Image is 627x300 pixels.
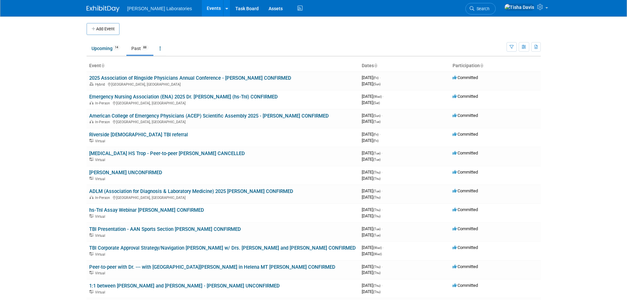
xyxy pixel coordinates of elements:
[373,133,379,136] span: (Fri)
[89,226,241,232] a: TBI Presentation - AAN Sports Section [PERSON_NAME] CONFIRMED
[504,4,535,11] img: Tisha Davis
[89,264,335,270] a: Peer-to-peer with Dr. --- with [GEOGRAPHIC_DATA][PERSON_NAME] in Helena MT [PERSON_NAME] CONFIRMED
[87,60,359,71] th: Event
[453,113,478,118] span: Committed
[95,120,112,124] span: In-Person
[373,151,380,155] span: (Tue)
[373,101,380,105] span: (Sat)
[95,214,107,219] span: Virtual
[453,188,478,193] span: Committed
[373,284,380,287] span: (Thu)
[141,45,148,50] span: 88
[90,101,93,104] img: In-Person Event
[89,188,293,194] a: ADLM (Association for Diagnosis & Laboratory Medicine) 2025 [PERSON_NAME] CONFIRMED
[465,3,496,14] a: Search
[362,270,380,275] span: [DATE]
[95,196,112,200] span: In-Person
[95,177,107,181] span: Virtual
[373,171,380,174] span: (Thu)
[95,158,107,162] span: Virtual
[379,132,380,137] span: -
[362,100,380,105] span: [DATE]
[453,207,478,212] span: Committed
[453,94,478,99] span: Committed
[450,60,541,71] th: Participation
[89,100,356,105] div: [GEOGRAPHIC_DATA], [GEOGRAPHIC_DATA]
[362,195,380,200] span: [DATE]
[373,233,380,237] span: (Tue)
[373,271,380,275] span: (Thu)
[373,114,380,118] span: (Sun)
[89,94,278,100] a: Emergency Nursing Association (ENA) 2025 Dr. [PERSON_NAME] (hs-TnI) CONFIRMED
[373,139,379,143] span: (Fri)
[362,94,384,99] span: [DATE]
[89,150,245,156] a: [MEDICAL_DATA] HS Trop - Peer-to-peer [PERSON_NAME] CANCELLED
[90,82,93,86] img: Hybrid Event
[87,6,119,12] img: ExhibitDay
[95,233,107,238] span: Virtual
[381,264,382,269] span: -
[453,226,478,231] span: Committed
[87,23,119,35] button: Add Event
[383,94,384,99] span: -
[381,283,382,288] span: -
[362,207,382,212] span: [DATE]
[89,132,188,138] a: Riverside [DEMOGRAPHIC_DATA] TBI referral
[373,196,380,199] span: (Thu)
[373,177,380,180] span: (Thu)
[373,265,380,269] span: (Thu)
[362,283,382,288] span: [DATE]
[453,150,478,155] span: Committed
[90,271,93,274] img: Virtual Event
[453,283,478,288] span: Committed
[89,195,356,200] div: [GEOGRAPHIC_DATA], [GEOGRAPHIC_DATA]
[95,271,107,275] span: Virtual
[362,176,380,181] span: [DATE]
[90,233,93,237] img: Virtual Event
[362,226,382,231] span: [DATE]
[453,170,478,175] span: Committed
[373,95,382,98] span: (Wed)
[359,60,450,71] th: Dates
[90,177,93,180] img: Virtual Event
[362,119,380,124] span: [DATE]
[90,139,93,142] img: Virtual Event
[89,75,291,81] a: 2025 Association of Ringside Physicians Annual Conference - [PERSON_NAME] CONFIRMED
[362,289,380,294] span: [DATE]
[95,139,107,143] span: Virtual
[87,42,125,55] a: Upcoming14
[127,6,192,11] span: [PERSON_NAME] Laboratories
[89,283,280,289] a: 1:1 between [PERSON_NAME] and [PERSON_NAME] - [PERSON_NAME] UNCONFIRMED
[362,251,382,256] span: [DATE]
[90,252,93,256] img: Virtual Event
[373,252,382,256] span: (Wed)
[453,264,478,269] span: Committed
[90,196,93,199] img: In-Person Event
[89,81,356,87] div: [GEOGRAPHIC_DATA], [GEOGRAPHIC_DATA]
[381,226,382,231] span: -
[373,76,379,80] span: (Fri)
[362,81,380,86] span: [DATE]
[90,290,93,293] img: Virtual Event
[89,207,204,213] a: hs-TnI Assay Webinar [PERSON_NAME] CONFIRMED
[113,45,120,50] span: 14
[373,82,380,86] span: (Sun)
[90,214,93,218] img: Virtual Event
[362,150,382,155] span: [DATE]
[95,101,112,105] span: In-Person
[379,75,380,80] span: -
[362,213,380,218] span: [DATE]
[381,150,382,155] span: -
[373,158,380,161] span: (Tue)
[381,170,382,175] span: -
[381,188,382,193] span: -
[362,188,382,193] span: [DATE]
[374,63,377,68] a: Sort by Start Date
[362,232,380,237] span: [DATE]
[373,120,380,123] span: (Tue)
[474,6,489,11] span: Search
[373,227,380,231] span: (Tue)
[89,113,329,119] a: American College of Emergency Physicians (ACEP) Scientific Assembly 2025 - [PERSON_NAME] CONFIRMED
[126,42,153,55] a: Past88
[381,207,382,212] span: -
